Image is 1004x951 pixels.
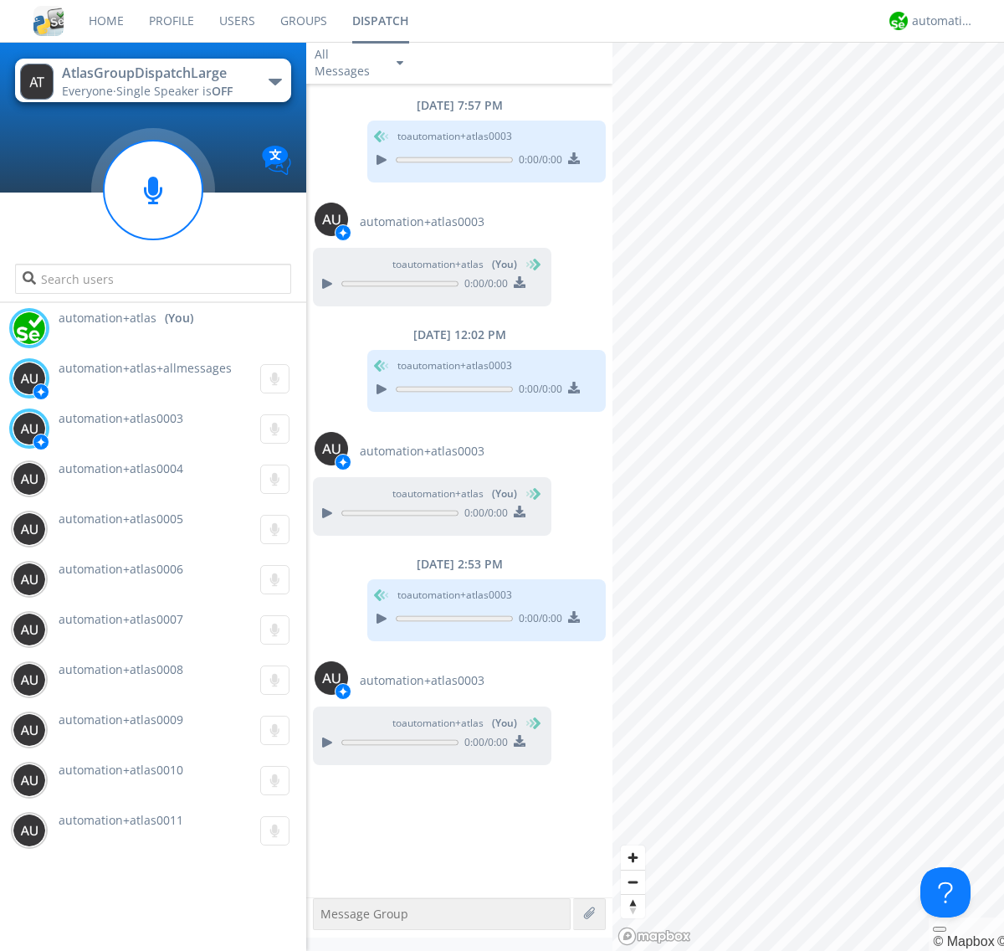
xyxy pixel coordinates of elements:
img: 373638.png [13,663,46,697]
img: Translation enabled [262,146,291,175]
button: Reset bearing to north [621,894,645,918]
img: caret-down-sm.svg [397,61,403,65]
img: 373638.png [13,512,46,546]
span: automation+atlas0003 [360,672,484,689]
img: d2d01cd9b4174d08988066c6d424eccd [889,12,908,30]
span: 0:00 / 0:00 [458,506,508,524]
span: to automation+atlas [392,257,517,272]
img: download media button [514,276,525,288]
div: automation+atlas [912,13,975,29]
div: (You) [165,310,193,326]
div: AtlasGroupDispatchLarge [62,64,250,83]
div: [DATE] 2:53 PM [306,556,612,573]
span: Single Speaker is [116,83,233,99]
span: automation+atlas+allmessages [59,360,232,376]
img: 373638.png [13,763,46,797]
span: 0:00 / 0:00 [513,382,562,400]
span: automation+atlas0007 [59,611,183,627]
img: cddb5a64eb264b2086981ab96f4c1ba7 [33,6,64,36]
img: 373638.png [13,362,46,395]
iframe: Toggle Customer Support [920,867,971,918]
span: automation+atlas0008 [59,661,183,677]
button: Zoom out [621,870,645,894]
img: download media button [568,382,580,393]
span: 0:00 / 0:00 [458,735,508,753]
span: automation+atlas0005 [59,511,183,527]
span: 0:00 / 0:00 [513,152,562,171]
span: automation+atlas0010 [59,762,183,778]
div: [DATE] 12:02 PM [306,326,612,343]
span: automation+atlas0003 [360,213,484,230]
input: Search users [15,264,290,294]
div: Everyone · [62,83,250,100]
button: AtlasGroupDispatchLargeEveryone·Single Speaker isOFF [15,59,290,102]
button: Zoom in [621,846,645,870]
img: download media button [514,735,525,747]
span: to automation+atlas [392,486,517,501]
img: 373638.png [13,563,46,596]
img: d2d01cd9b4174d08988066c6d424eccd [13,311,46,345]
img: 373638.png [13,814,46,847]
img: 373638.png [13,412,46,445]
span: automation+atlas0006 [59,561,183,577]
img: 373638.png [315,661,348,695]
span: 0:00 / 0:00 [458,276,508,295]
img: download media button [568,611,580,623]
img: 373638.png [315,203,348,236]
img: 373638.png [13,613,46,646]
img: download media button [514,506,525,517]
img: download media button [568,152,580,164]
img: 373638.png [315,432,348,465]
span: to automation+atlas0003 [397,129,512,144]
span: Zoom out [621,871,645,894]
button: Toggle attribution [933,927,946,932]
img: 373638.png [20,64,54,100]
div: [DATE] 7:57 PM [306,97,612,114]
span: automation+atlas0003 [360,443,484,460]
span: automation+atlas0009 [59,712,183,727]
span: to automation+atlas0003 [397,588,512,603]
div: All Messages [315,46,382,80]
img: 373638.png [13,462,46,496]
img: 373638.png [13,713,46,747]
span: automation+atlas0004 [59,460,183,476]
span: 0:00 / 0:00 [513,611,562,630]
span: (You) [492,257,517,271]
span: automation+atlas0011 [59,812,183,828]
span: to automation+atlas [392,716,517,731]
span: (You) [492,486,517,501]
span: to automation+atlas0003 [397,358,512,373]
span: automation+atlas0003 [59,410,183,426]
a: Mapbox logo [617,927,691,946]
span: Reset bearing to north [621,895,645,918]
a: Mapbox [933,934,994,948]
span: OFF [212,83,233,99]
span: (You) [492,716,517,730]
span: automation+atlas [59,310,156,326]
